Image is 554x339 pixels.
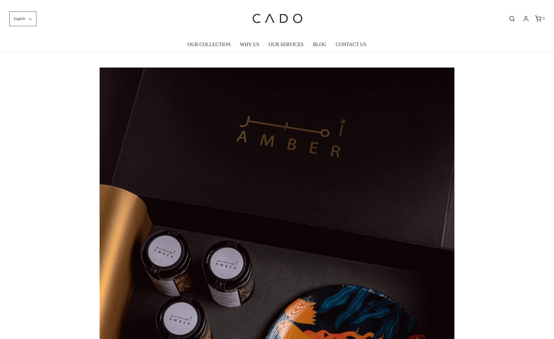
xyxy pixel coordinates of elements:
a: OUR COLLECTION [188,37,231,52]
a: BLOG [313,37,326,52]
img: cadogifting [251,5,303,33]
a: OUR SERVICES [269,37,303,52]
a: CONTACT US [336,37,366,52]
span: 0 [543,16,545,21]
span: English [14,16,25,22]
a: 0 [534,16,545,22]
button: English [9,12,36,26]
a: WHY US [240,37,259,52]
button: Open search bar [506,15,518,22]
